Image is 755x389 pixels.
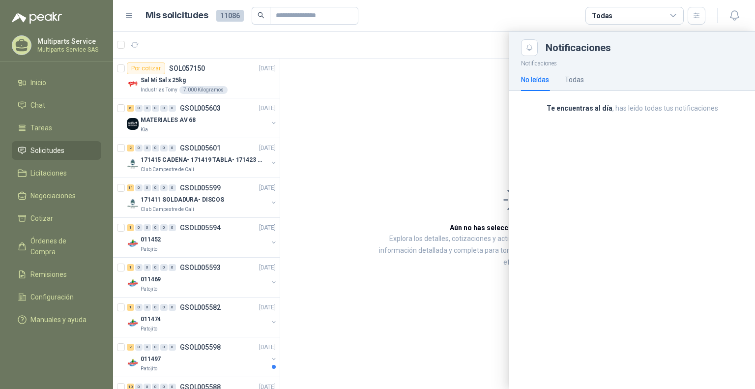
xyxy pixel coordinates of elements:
a: Negociaciones [12,186,101,205]
h1: Mis solicitudes [145,8,208,23]
a: Remisiones [12,265,101,284]
div: Todas [565,74,584,85]
div: No leídas [521,74,549,85]
a: Configuración [12,288,101,306]
button: Close [521,39,538,56]
a: Cotizar [12,209,101,228]
p: Multiparts Service [37,38,99,45]
span: Negociaciones [30,190,76,201]
span: Tareas [30,122,52,133]
img: Logo peakr [12,12,62,24]
a: Inicio [12,73,101,92]
span: Solicitudes [30,145,64,156]
a: Manuales y ayuda [12,310,101,329]
p: Notificaciones [509,56,755,68]
span: Órdenes de Compra [30,236,92,257]
span: Inicio [30,77,46,88]
span: 11086 [216,10,244,22]
div: Notificaciones [546,43,743,53]
span: Configuración [30,292,74,302]
p: , has leído todas tus notificaciones [521,103,743,114]
span: Cotizar [30,213,53,224]
span: search [258,12,264,19]
span: Manuales y ayuda [30,314,87,325]
span: Remisiones [30,269,67,280]
a: Chat [12,96,101,115]
a: Licitaciones [12,164,101,182]
a: Órdenes de Compra [12,232,101,261]
a: Solicitudes [12,141,101,160]
div: Todas [592,10,612,21]
span: Chat [30,100,45,111]
p: Multiparts Service SAS [37,47,99,53]
span: Licitaciones [30,168,67,179]
a: Tareas [12,119,101,137]
b: Te encuentras al día [547,104,612,112]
